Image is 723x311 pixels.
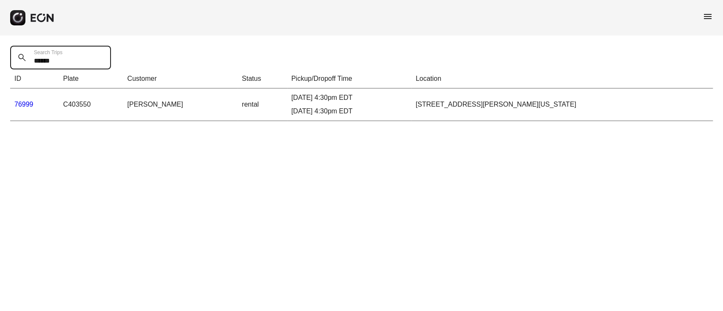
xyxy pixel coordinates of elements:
[123,69,238,88] th: Customer
[703,11,713,22] span: menu
[291,93,407,103] div: [DATE] 4:30pm EDT
[59,69,123,88] th: Plate
[411,88,713,121] td: [STREET_ADDRESS][PERSON_NAME][US_STATE]
[238,69,287,88] th: Status
[10,69,59,88] th: ID
[287,69,412,88] th: Pickup/Dropoff Time
[14,101,33,108] a: 76999
[238,88,287,121] td: rental
[59,88,123,121] td: C403550
[34,49,62,56] label: Search Trips
[411,69,713,88] th: Location
[291,106,407,116] div: [DATE] 4:30pm EDT
[123,88,238,121] td: [PERSON_NAME]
